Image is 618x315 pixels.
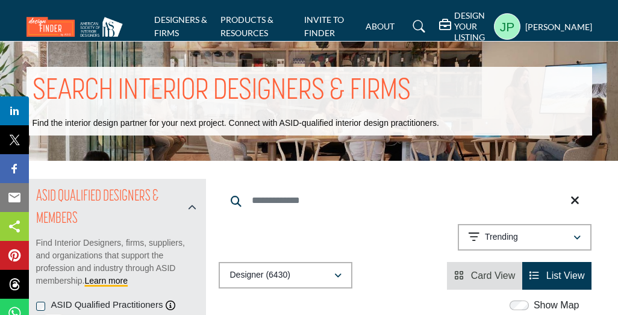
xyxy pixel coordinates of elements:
h5: DESIGN YOUR LISTING [454,10,487,43]
span: Card View [471,270,516,281]
h5: [PERSON_NAME] [525,21,592,33]
a: INVITE TO FINDER [304,14,344,38]
a: DESIGNERS & FIRMS [154,14,207,38]
input: ASID Qualified Practitioners checkbox [36,302,45,311]
li: List View [522,262,591,290]
span: List View [546,270,585,281]
button: Show hide supplier dropdown [494,13,520,40]
input: Search Keyword [219,186,591,215]
button: Trending [458,224,591,251]
button: Designer (6430) [219,262,352,288]
a: ABOUT [366,21,395,31]
p: Designer (6430) [229,269,290,281]
li: Card View [447,262,522,290]
div: DESIGN YOUR LISTING [439,10,487,43]
a: View List [529,270,584,281]
a: View Card [454,270,515,281]
img: Site Logo [27,17,129,37]
p: Find Interior Designers, firms, suppliers, and organizations that support the profession and indu... [36,237,197,287]
a: Learn more [84,276,128,285]
p: Trending [485,231,518,243]
label: Show Map [534,298,579,313]
h1: SEARCH INTERIOR DESIGNERS & FIRMS [33,73,411,110]
a: PRODUCTS & RESOURCES [220,14,273,38]
p: Find the interior design partner for your next project. Connect with ASID-qualified interior desi... [33,117,439,129]
label: ASID Qualified Practitioners [51,298,163,312]
a: Search [401,17,433,36]
h2: ASID QUALIFIED DESIGNERS & MEMBERS [36,186,185,230]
